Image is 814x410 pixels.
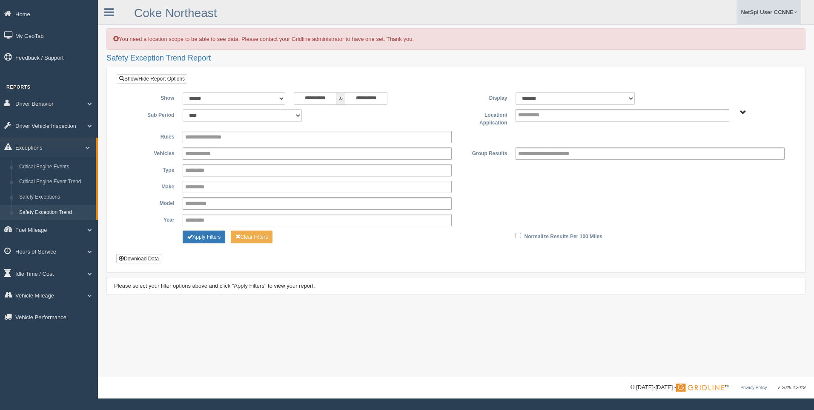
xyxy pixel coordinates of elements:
div: You need a location scope to be able to see data. Please contact your Gridline administrator to h... [106,28,805,50]
a: Show/Hide Report Options [117,74,187,84]
a: Critical Engine Events [15,159,96,175]
button: Change Filter Options [183,231,225,243]
label: Sub Period [123,109,178,119]
a: Coke Northeast [134,6,217,20]
label: Year [123,214,178,224]
span: v. 2025.4.2019 [778,385,805,390]
div: © [DATE]-[DATE] - ™ [631,383,805,392]
a: Safety Exception Trend [15,205,96,220]
span: to [336,92,345,105]
label: Vehicles [123,147,178,158]
img: Gridline [676,384,724,392]
label: Location/ Application [456,109,511,127]
label: Model [123,197,178,208]
button: Change Filter Options [231,231,273,243]
label: Show [123,92,178,102]
a: Critical Engine Event Trend [15,174,96,190]
label: Make [123,181,178,191]
label: Type [123,164,178,174]
label: Group Results [456,147,511,158]
a: Safety Exceptions [15,190,96,205]
label: Normalize Results Per 100 Miles [525,231,602,241]
a: Privacy Policy [740,385,767,390]
label: Display [456,92,511,102]
label: Rules [123,131,178,141]
h2: Safety Exception Trend Report [106,54,805,63]
button: Download Data [116,254,161,263]
span: Please select your filter options above and click "Apply Filters" to view your report. [114,283,315,289]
